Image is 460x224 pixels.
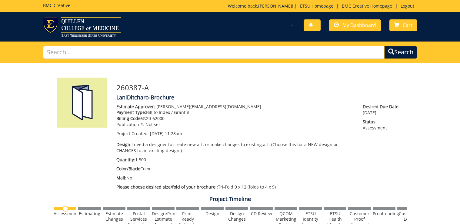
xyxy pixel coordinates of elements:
[116,104,354,110] p: [PERSON_NAME][EMAIL_ADDRESS][DOMAIN_NAME]
[116,131,149,136] span: Project Created:
[384,46,417,59] button: Search
[403,22,412,28] span: Cart
[116,115,146,121] span: Billing Code/#:
[363,104,403,110] span: Desired Due Date:
[43,3,70,8] h5: BMC Creative
[342,22,376,28] span: My Dashboard
[116,84,403,92] h3: 260387-A
[116,104,155,109] span: Estimate Approver:
[201,211,224,216] div: Design
[116,109,146,115] span: Payment Type:
[116,166,140,172] span: Color/Black:
[116,109,354,115] p: Bill to Index / Grant #
[116,115,354,122] p: 20-62000
[57,78,107,128] img: Product featured image
[116,157,135,162] span: Quantity:
[62,206,68,212] img: no
[258,3,292,9] a: [PERSON_NAME]
[116,142,354,154] p: I need a designer to create new art, or make changes to existing art. (Choose this for a NEW desi...
[250,211,273,216] div: CD Review
[103,211,125,222] div: Estimate Changes
[329,19,381,31] a: My Dashboard
[389,19,417,31] a: Cart
[297,3,336,9] a: ETSU Homepage
[53,196,407,202] h4: Project Timeline
[339,3,395,9] a: BMC Creative Homepage
[116,175,126,181] span: Mail:
[116,157,354,163] p: 1,500
[116,122,144,127] span: Publication #:
[145,122,160,127] span: Not set
[116,184,354,190] p: Tri-Fold 9 x 12 (folds to 4 x 9)
[116,175,354,181] p: No
[116,184,218,190] span: Please choose desired size/fold of your brochure::
[373,211,395,216] div: Proofreading
[43,46,385,59] input: Search...
[363,104,403,116] p: [DATE]
[43,17,121,37] img: ETSU logo
[363,119,403,125] span: Status:
[397,211,420,222] div: Customer Edits
[116,142,132,147] span: Design:
[398,3,417,9] a: Logout
[228,3,417,9] p: Welcome back, ! | | |
[225,211,248,222] div: Design Changes
[116,166,354,172] p: Color
[116,95,403,101] h4: LaniDitcharo-Brochure
[363,119,403,131] p: Assessment
[78,211,101,216] div: Estimating
[54,211,76,216] div: Assessment
[150,131,182,136] span: [DATE] 11:28am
